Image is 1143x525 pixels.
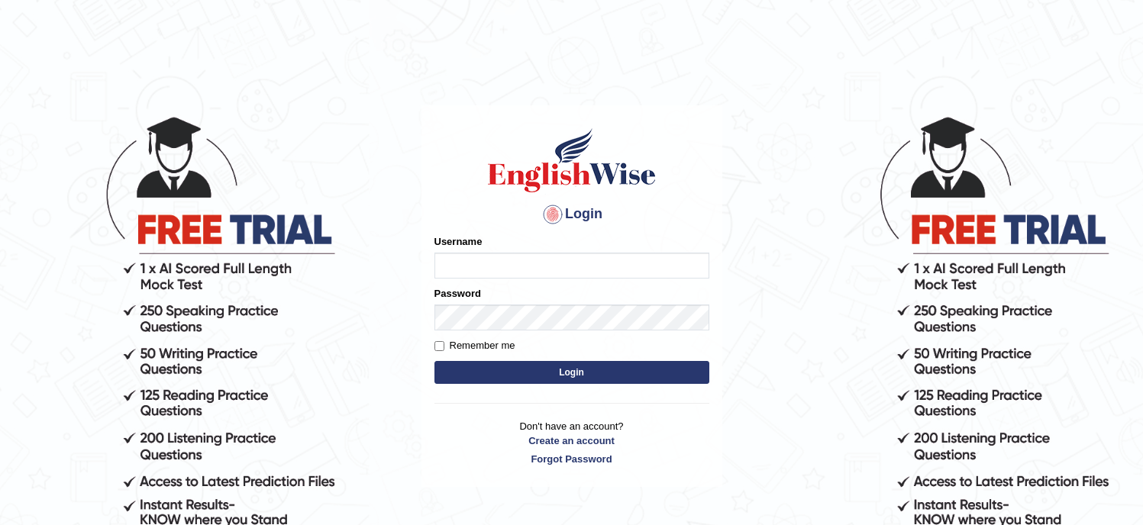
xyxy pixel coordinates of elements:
img: Logo of English Wise sign in for intelligent practice with AI [485,126,659,195]
button: Login [434,361,709,384]
input: Remember me [434,341,444,351]
label: Password [434,286,481,301]
a: Forgot Password [434,452,709,466]
p: Don't have an account? [434,419,709,466]
a: Create an account [434,433,709,448]
h4: Login [434,202,709,227]
label: Username [434,234,483,249]
label: Remember me [434,338,515,353]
